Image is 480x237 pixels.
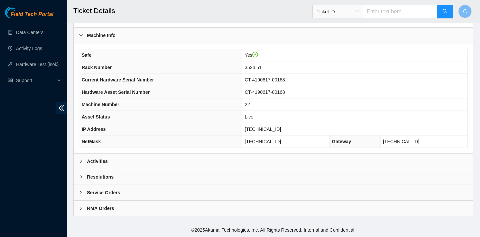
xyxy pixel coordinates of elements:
a: Hardware Test (isok) [16,62,59,67]
span: Gateway [332,139,351,144]
span: right [79,206,83,210]
span: C [463,7,467,16]
div: Service Orders [74,185,473,200]
footer: © 2025 Akamai Technologies, Inc. All Rights Reserved. Internal and Confidential. [67,223,480,237]
span: IP Address [82,127,106,132]
span: Hardware Asset Serial Number [82,89,150,95]
b: RMA Orders [87,205,114,212]
span: CT-4190617-00168 [245,77,285,82]
span: search [442,9,448,15]
span: double-left [56,102,67,114]
button: C [458,5,472,18]
span: 3524.51 [245,65,262,70]
span: Machine Number [82,102,119,107]
img: Akamai Technologies [5,7,34,18]
input: Enter text here... [363,5,437,18]
div: Machine Info [74,28,473,43]
div: Activities [74,154,473,169]
span: [TECHNICAL_ID] [245,127,281,132]
b: Service Orders [87,189,120,196]
span: Safe [82,52,92,58]
span: NetMask [82,139,101,144]
div: RMA Orders [74,201,473,216]
span: read [8,78,13,83]
span: [TECHNICAL_ID] [383,139,419,144]
span: CT-4190617-00168 [245,89,285,95]
span: Asset Status [82,114,110,120]
span: [TECHNICAL_ID] [245,139,281,144]
span: Support [16,74,55,87]
button: search [437,5,453,18]
b: Activities [87,158,108,165]
span: Field Tech Portal [11,11,53,18]
b: Resolutions [87,173,114,181]
span: Rack Number [82,65,112,70]
a: Akamai TechnologiesField Tech Portal [5,12,53,21]
span: right [79,191,83,195]
div: Resolutions [74,169,473,185]
a: Activity Logs [16,46,42,51]
span: right [79,175,83,179]
span: right [79,159,83,163]
span: Yes [245,52,258,58]
span: Current Hardware Serial Number [82,77,154,82]
span: Ticket ID [317,7,359,17]
span: check-circle [252,52,258,58]
span: 22 [245,102,250,107]
span: right [79,33,83,37]
a: Data Centers [16,30,43,35]
span: Live [245,114,253,120]
b: Machine Info [87,32,116,39]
